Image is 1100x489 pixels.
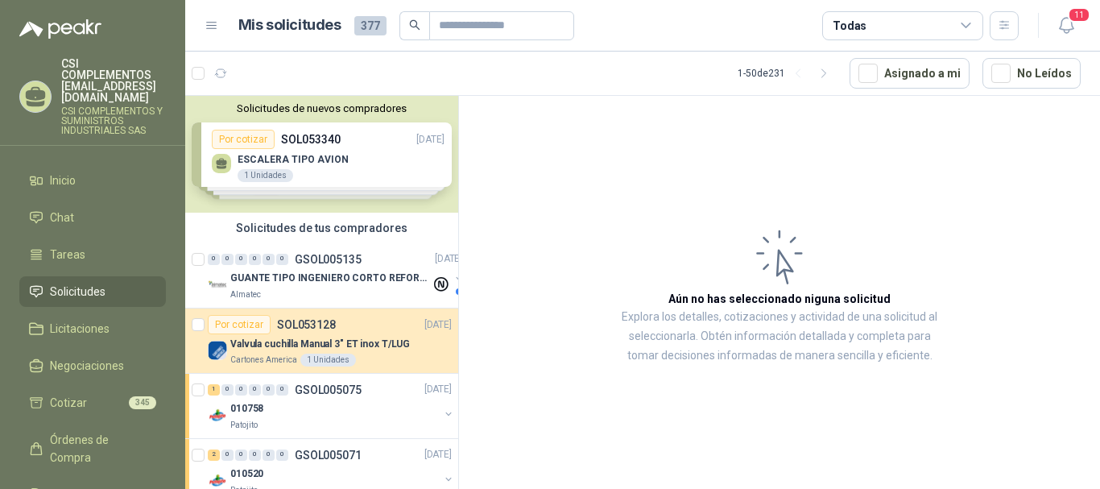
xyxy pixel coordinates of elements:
[230,271,431,287] p: GUANTE TIPO INGENIERO CORTO REFORZADO
[208,450,220,461] div: 2
[50,320,110,338] span: Licitaciones
[409,19,420,31] span: search
[19,276,166,307] a: Solicitudes
[50,431,151,466] span: Órdenes de Compra
[295,254,362,265] p: GSOL005135
[208,254,220,265] div: 0
[208,276,227,295] img: Company Logo
[185,96,458,213] div: Solicitudes de nuevos compradoresPor cotizarSOL053340[DATE] ESCALERA TIPO AVION1 UnidadesPor coti...
[221,450,234,461] div: 0
[230,402,263,417] p: 010758
[230,467,263,483] p: 010520
[249,450,261,461] div: 0
[19,202,166,233] a: Chat
[424,317,452,333] p: [DATE]
[50,246,85,263] span: Tareas
[50,283,105,300] span: Solicitudes
[620,308,939,366] p: Explora los detalles, cotizaciones y actividad de una solicitud al seleccionarla. Obtén informaci...
[235,254,247,265] div: 0
[129,396,156,409] span: 345
[833,17,866,35] div: Todas
[192,102,452,114] button: Solicitudes de nuevos compradores
[424,448,452,463] p: [DATE]
[300,354,356,367] div: 1 Unidades
[50,394,87,412] span: Cotizar
[61,58,166,103] p: CSI COMPLEMENTOS [EMAIL_ADDRESS][DOMAIN_NAME]
[221,254,234,265] div: 0
[19,425,166,473] a: Órdenes de Compra
[276,450,288,461] div: 0
[19,387,166,418] a: Cotizar345
[235,384,247,396] div: 0
[230,419,258,432] p: Patojito
[50,209,74,226] span: Chat
[263,450,275,461] div: 0
[235,450,247,461] div: 0
[19,19,101,39] img: Logo peakr
[185,309,458,374] a: Por cotizarSOL053128[DATE] Company LogoValvula cuchilla Manual 3" ET inox T/LUGCartones America1 ...
[1068,7,1090,23] span: 11
[249,384,261,396] div: 0
[982,58,1081,89] button: No Leídos
[185,213,458,243] div: Solicitudes de tus compradores
[50,357,124,375] span: Negociaciones
[50,172,76,189] span: Inicio
[230,288,261,301] p: Almatec
[738,60,837,86] div: 1 - 50 de 231
[263,384,275,396] div: 0
[850,58,970,89] button: Asignado a mi
[19,165,166,196] a: Inicio
[668,290,891,308] h3: Aún no has seleccionado niguna solicitud
[354,16,387,35] span: 377
[19,313,166,344] a: Licitaciones
[435,252,462,267] p: [DATE]
[208,384,220,396] div: 1
[238,14,341,37] h1: Mis solicitudes
[208,380,455,432] a: 1 0 0 0 0 0 GSOL005075[DATE] Company Logo010758Patojito
[61,106,166,135] p: CSI COMPLEMENTOS Y SUMINISTROS INDUSTRIALES SAS
[424,383,452,398] p: [DATE]
[276,254,288,265] div: 0
[19,350,166,381] a: Negociaciones
[19,239,166,270] a: Tareas
[263,254,275,265] div: 0
[208,250,465,301] a: 0 0 0 0 0 0 GSOL005135[DATE] Company LogoGUANTE TIPO INGENIERO CORTO REFORZADOAlmatec
[230,337,410,352] p: Valvula cuchilla Manual 3" ET inox T/LUG
[208,341,227,360] img: Company Logo
[208,315,271,334] div: Por cotizar
[230,354,297,367] p: Cartones America
[221,384,234,396] div: 0
[276,384,288,396] div: 0
[295,450,362,461] p: GSOL005071
[295,384,362,396] p: GSOL005075
[208,406,227,425] img: Company Logo
[1052,11,1081,40] button: 11
[277,319,336,330] p: SOL053128
[249,254,261,265] div: 0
